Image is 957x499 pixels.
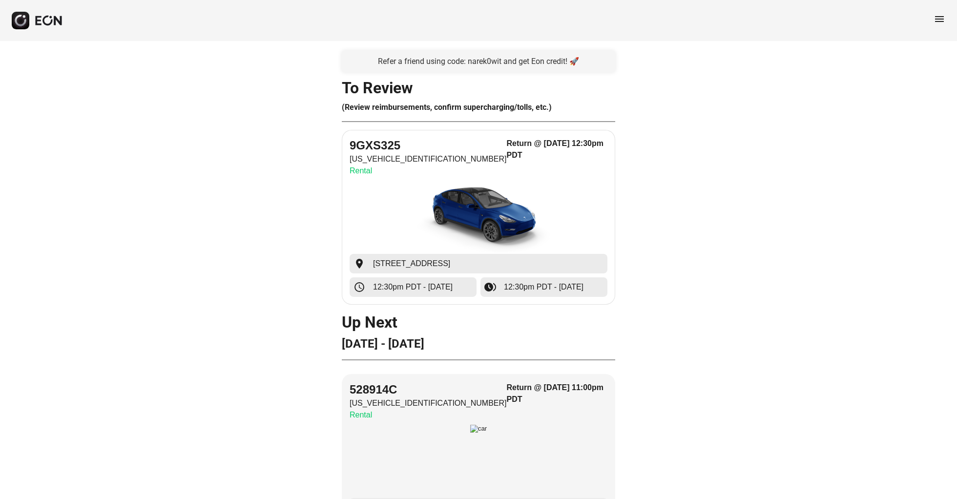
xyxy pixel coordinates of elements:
[342,82,615,94] h1: To Review
[484,281,496,293] span: browse_gallery
[342,316,615,328] h1: Up Next
[350,138,507,153] h2: 9GXS325
[350,165,507,177] p: Rental
[405,181,552,254] img: car
[507,382,607,405] h3: Return @ [DATE] 11:00pm PDT
[350,397,507,409] p: [US_VEHICLE_IDENTIFICATION_NUMBER]
[342,130,615,305] button: 9GXS325[US_VEHICLE_IDENTIFICATION_NUMBER]RentalReturn @ [DATE] 12:30pm PDTcar[STREET_ADDRESS]12:3...
[354,281,365,293] span: schedule
[373,281,453,293] span: 12:30pm PDT - [DATE]
[507,138,607,161] h3: Return @ [DATE] 12:30pm PDT
[934,13,945,25] span: menu
[342,51,615,72] a: Refer a friend using code: narek0wit and get Eon credit! 🚀
[504,281,583,293] span: 12:30pm PDT - [DATE]
[373,258,450,270] span: [STREET_ADDRESS]
[342,102,615,113] h3: (Review reimbursements, confirm supercharging/tolls, etc.)
[342,336,615,352] h2: [DATE] - [DATE]
[350,409,507,421] p: Rental
[350,153,507,165] p: [US_VEHICLE_IDENTIFICATION_NUMBER]
[354,258,365,270] span: location_on
[470,425,487,498] img: car
[350,382,507,397] h2: 528914C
